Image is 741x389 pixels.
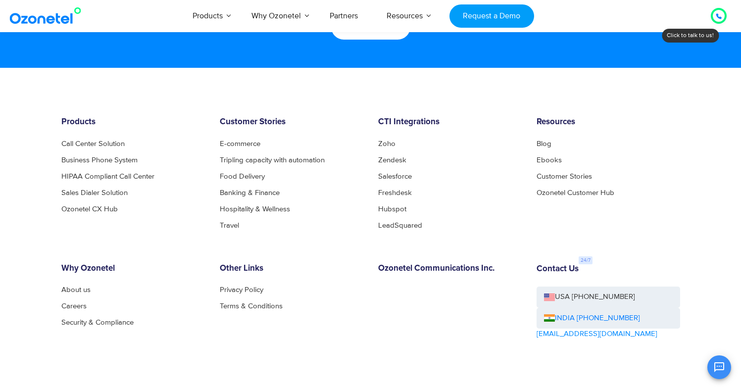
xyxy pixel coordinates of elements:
a: Freshdesk [378,189,412,196]
a: Request a Demo [449,4,534,28]
h6: Products [61,117,205,127]
img: us-flag.png [544,293,555,301]
a: Security & Compliance [61,319,134,326]
a: Ozonetel Customer Hub [537,189,614,196]
h6: Customer Stories [220,117,363,127]
a: USA [PHONE_NUMBER] [537,287,680,308]
a: Hubspot [378,205,406,213]
a: About us [61,286,91,293]
h6: Resources [537,117,680,127]
a: Food Delivery [220,173,265,180]
a: Banking & Finance [220,189,280,196]
a: Tripling capacity with automation [220,156,325,164]
a: INDIA [PHONE_NUMBER] [544,313,640,324]
a: Ebooks [537,156,562,164]
a: Zendesk [378,156,406,164]
img: ind-flag.png [544,314,555,322]
h6: Contact Us [537,264,579,274]
h6: Why Ozonetel [61,264,205,274]
a: Blog [537,140,551,147]
button: Open chat [707,355,731,379]
a: Privacy Policy [220,286,263,293]
h6: Ozonetel Communications Inc. [378,264,522,274]
a: Travel [220,222,239,229]
a: Sales Dialer Solution [61,189,128,196]
a: Terms & Conditions [220,302,283,310]
a: [EMAIL_ADDRESS][DOMAIN_NAME] [537,329,657,340]
a: Salesforce [378,173,412,180]
a: HIPAA Compliant Call Center [61,173,154,180]
h6: Other Links [220,264,363,274]
a: Careers [61,302,87,310]
h6: CTI Integrations [378,117,522,127]
a: Hospitality & Wellness [220,205,290,213]
a: E-commerce [220,140,260,147]
a: LeadSquared [378,222,422,229]
a: Call Center Solution [61,140,125,147]
a: Customer Stories [537,173,592,180]
a: Zoho [378,140,395,147]
a: Business Phone System [61,156,138,164]
a: Ozonetel CX Hub [61,205,118,213]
